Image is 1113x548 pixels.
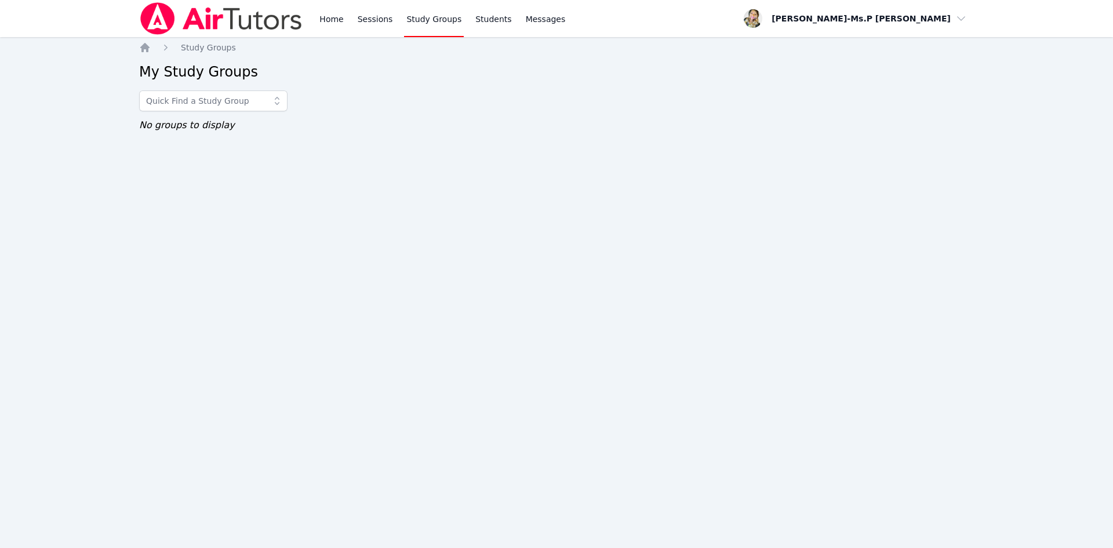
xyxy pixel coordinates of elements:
[139,90,288,111] input: Quick Find a Study Group
[181,42,236,53] a: Study Groups
[181,43,236,52] span: Study Groups
[526,13,566,25] span: Messages
[139,2,303,35] img: Air Tutors
[139,119,235,130] span: No groups to display
[139,42,974,53] nav: Breadcrumb
[139,63,974,81] h2: My Study Groups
